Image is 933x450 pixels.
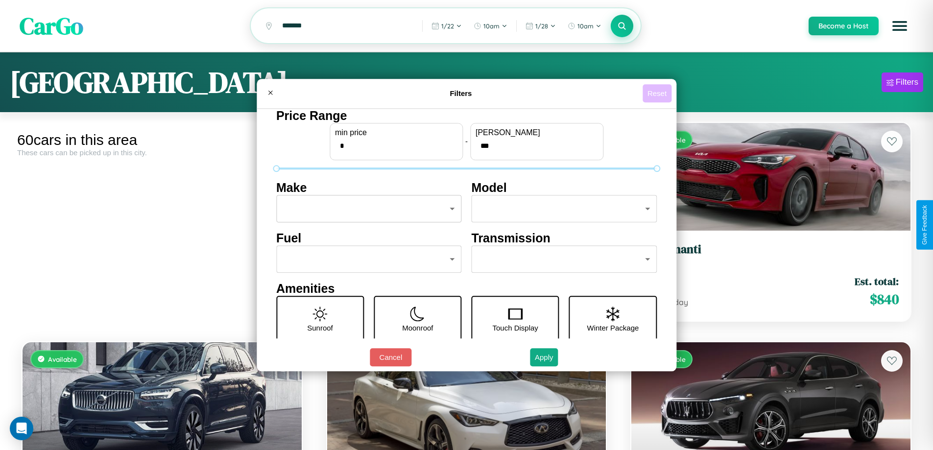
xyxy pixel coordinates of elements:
[882,72,923,92] button: Filters
[10,62,288,102] h1: [GEOGRAPHIC_DATA]
[276,231,462,245] h4: Fuel
[587,321,639,334] p: Winter Package
[886,12,913,40] button: Open menu
[10,417,33,440] div: Open Intercom Messenger
[441,22,454,30] span: 1 / 22
[427,18,467,34] button: 1/22
[921,205,928,245] div: Give Feedback
[563,18,606,34] button: 10am
[276,109,657,123] h4: Price Range
[483,22,500,30] span: 10am
[643,242,899,257] h3: Kia Amanti
[530,348,558,366] button: Apply
[896,77,918,87] div: Filters
[307,321,333,334] p: Sunroof
[521,18,561,34] button: 1/28
[870,289,899,309] span: $ 840
[643,84,671,102] button: Reset
[668,297,688,307] span: / day
[472,181,657,195] h4: Model
[472,231,657,245] h4: Transmission
[855,274,899,288] span: Est. total:
[335,128,457,137] label: min price
[17,132,307,148] div: 60 cars in this area
[476,128,598,137] label: [PERSON_NAME]
[469,18,512,34] button: 10am
[276,181,462,195] h4: Make
[20,10,83,42] span: CarGo
[643,242,899,266] a: Kia Amanti2024
[17,148,307,157] div: These cars can be picked up in this city.
[402,321,433,334] p: Moonroof
[276,282,657,296] h4: Amenities
[465,135,468,148] p: -
[370,348,411,366] button: Cancel
[48,355,77,363] span: Available
[492,321,538,334] p: Touch Display
[577,22,594,30] span: 10am
[535,22,548,30] span: 1 / 28
[279,89,643,97] h4: Filters
[809,17,879,35] button: Become a Host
